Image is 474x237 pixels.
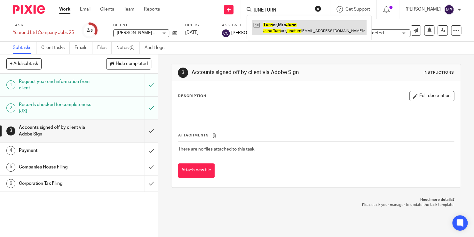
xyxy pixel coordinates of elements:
span: [DATE] [185,30,199,35]
span: Get Support [345,7,370,12]
button: Hide completed [106,58,151,69]
img: svg%3E [444,4,454,15]
a: Team [124,6,134,12]
a: Notes (0) [116,42,140,54]
p: Description [178,94,206,99]
label: Assignee [222,23,266,28]
img: Pixie [13,5,45,14]
div: 1 [6,80,15,89]
h1: Records checked for completeness (JX) [19,100,99,116]
div: 2 [86,27,93,34]
a: Work [59,6,70,12]
button: Edit description [409,91,454,101]
a: Client tasks [41,42,70,54]
label: Task [13,23,74,28]
h1: Accounts signed off by client via Adobe Sign [19,123,99,139]
a: Clients [100,6,114,12]
small: /6 [89,29,93,32]
div: 6 [6,179,15,188]
p: Please ask your manager to update the task template. [178,202,454,208]
div: 2 [6,103,15,112]
a: Email [80,6,91,12]
label: Client [113,23,177,28]
a: Reports [144,6,160,12]
label: Tags [346,23,410,28]
div: Yearend Ltd Company Jobs 25 [13,29,74,36]
p: Need more details? [178,197,454,202]
span: [PERSON_NAME] [231,30,266,36]
div: 5 [6,163,15,172]
h1: Companies House Filing [19,162,99,172]
button: + Add subtask [6,58,42,69]
p: [PERSON_NAME] [406,6,441,12]
span: [PERSON_NAME] Ltd [117,31,160,35]
span: Attachments [178,134,209,137]
div: 3 [6,127,15,135]
div: 4 [6,146,15,155]
div: 3 [178,68,188,78]
a: Audit logs [145,42,169,54]
a: Subtasks [13,42,36,54]
h1: Payment [19,146,99,155]
a: Files [97,42,112,54]
span: There are no files attached to this task. [178,147,255,151]
img: svg%3E [222,29,230,37]
a: Emails [75,42,92,54]
span: Hide completed [116,61,148,67]
h1: Corporation Tax Filing [19,179,99,188]
h1: Accounts signed off by client via Adobe Sign [192,69,330,76]
input: Search [253,8,311,13]
button: Attach new file [178,163,215,178]
div: Instructions [423,70,454,75]
h1: Request year end information from client [19,77,99,93]
label: Due by [185,23,214,28]
button: Clear [315,5,321,12]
